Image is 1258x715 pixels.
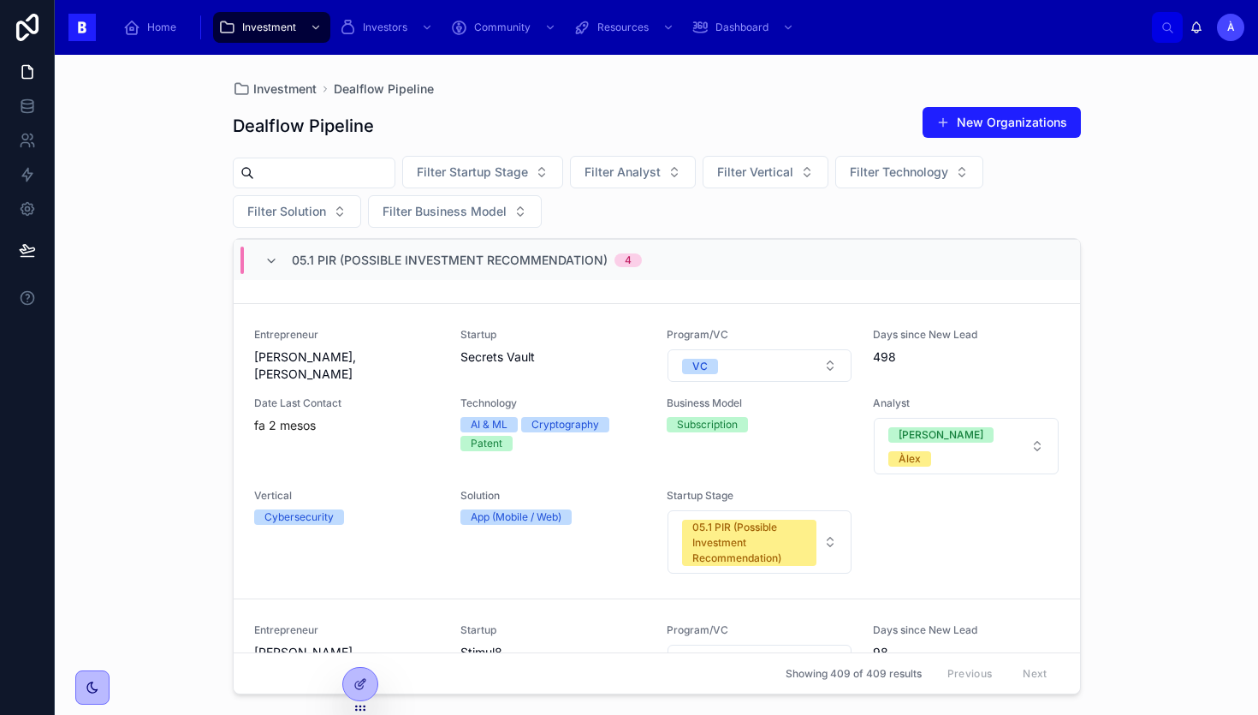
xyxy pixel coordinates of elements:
[888,426,994,443] button: Unselect PEDRO
[292,252,608,269] span: 05.1 PIR (Possible Investment Recommendation)
[460,489,646,503] span: Solution
[363,21,407,34] span: Investors
[873,328,1059,342] span: Days since New Lead
[368,195,542,228] button: Select Button
[445,12,565,43] a: Community
[584,164,661,181] span: Filter Analyst
[786,667,922,681] span: Showing 409 of 409 results
[471,509,561,525] div: App (Mobile / Web)
[233,195,361,228] button: Select Button
[460,623,646,637] span: Startup
[68,14,96,41] img: App logo
[568,12,683,43] a: Resources
[110,9,1152,46] div: scrollable content
[873,349,1059,366] span: 498
[233,80,317,98] a: Investment
[213,12,330,43] a: Investment
[686,12,803,43] a: Dashboard
[383,203,507,220] span: Filter Business Model
[242,21,296,34] span: Investment
[899,427,983,443] div: [PERSON_NAME]
[474,21,531,34] span: Community
[668,510,852,574] button: Select Button
[253,80,317,98] span: Investment
[234,303,1080,599] a: Entrepreneur[PERSON_NAME], [PERSON_NAME]StartupSecrets VaultProgram/VCSelect ButtonDays since New...
[899,451,921,467] div: Àlex
[460,644,646,661] span: Stimul8
[703,156,828,188] button: Select Button
[888,450,931,467] button: Unselect ALEX
[717,164,793,181] span: Filter Vertical
[677,417,738,432] div: Subscription
[667,396,852,410] span: Business Model
[118,12,188,43] a: Home
[667,623,852,637] span: Program/VC
[570,156,696,188] button: Select Button
[334,12,442,43] a: Investors
[264,509,334,525] div: Cybersecurity
[873,396,1059,410] span: Analyst
[667,489,852,503] span: Startup Stage
[254,489,440,503] span: Vertical
[471,436,502,451] div: Patent
[254,396,440,410] span: Date Last Contact
[874,418,1058,474] button: Select Button
[334,80,434,98] a: Dealflow Pipeline
[1227,21,1235,34] span: À
[692,359,708,374] div: VC
[531,417,599,432] div: Cryptography
[254,417,316,434] p: fa 2 mesos
[254,644,440,678] span: [PERSON_NAME], [PERSON_NAME]
[402,156,563,188] button: Select Button
[873,644,1059,661] span: 98
[147,21,176,34] span: Home
[460,328,646,342] span: Startup
[460,349,646,366] span: Secrets Vault
[417,164,528,181] span: Filter Startup Stage
[692,520,806,566] div: 05.1 PIR (Possible Investment Recommendation)
[715,21,768,34] span: Dashboard
[233,114,374,138] h1: Dealflow Pipeline
[460,396,646,410] span: Technology
[247,203,326,220] span: Filter Solution
[254,349,440,383] span: [PERSON_NAME], [PERSON_NAME]
[668,645,852,677] button: Select Button
[668,349,852,382] button: Select Button
[597,21,649,34] span: Resources
[254,328,440,342] span: Entrepreneur
[625,253,632,267] div: 4
[923,107,1081,138] button: New Organizations
[873,623,1059,637] span: Days since New Lead
[835,156,983,188] button: Select Button
[471,417,507,432] div: AI & ML
[254,623,440,637] span: Entrepreneur
[667,328,852,342] span: Program/VC
[850,164,948,181] span: Filter Technology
